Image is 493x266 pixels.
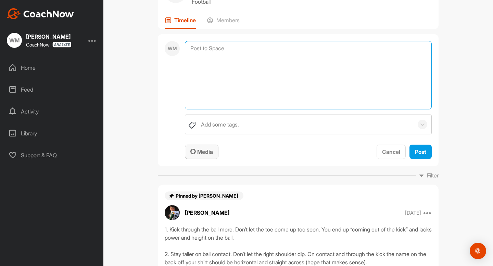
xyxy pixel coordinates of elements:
img: CoachNow [7,8,74,19]
button: Post [409,145,432,159]
img: CoachNow analyze [52,42,72,48]
span: Pinned by [PERSON_NAME] [176,193,239,199]
p: [DATE] [405,210,421,216]
p: Filter [427,171,439,179]
div: CoachNow [26,42,72,48]
div: [PERSON_NAME] [26,34,72,39]
div: WM [165,41,180,56]
div: Open Intercom Messenger [470,243,486,259]
div: Activity [4,103,100,120]
img: avatar [165,205,180,220]
span: Media [190,148,213,155]
div: Support & FAQ [4,147,100,164]
div: Library [4,125,100,142]
button: Cancel [377,145,406,159]
p: [PERSON_NAME] [185,209,229,217]
img: pin [169,193,174,199]
div: WM [7,33,22,48]
span: Cancel [382,148,400,155]
p: Members [216,17,240,24]
span: Post [415,148,426,155]
button: Media [185,145,218,159]
div: Add some tags. [201,120,239,129]
div: Home [4,59,100,76]
p: Timeline [174,17,196,24]
div: Feed [4,81,100,98]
